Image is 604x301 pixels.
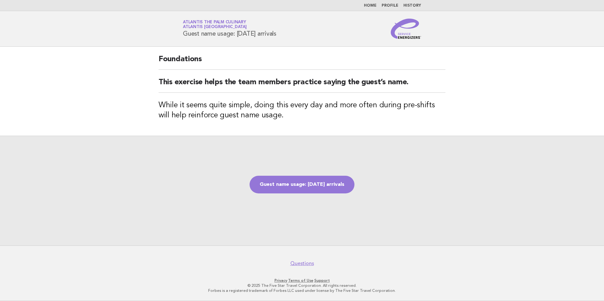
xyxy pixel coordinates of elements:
span: Atlantis [GEOGRAPHIC_DATA] [183,25,247,29]
a: History [403,4,421,8]
p: · · [109,278,495,283]
a: Terms of Use [288,278,313,283]
a: Privacy [275,278,287,283]
h2: This exercise helps the team members practice saying the guest’s name. [159,77,445,93]
a: Support [314,278,330,283]
a: Atlantis The Palm CulinaryAtlantis [GEOGRAPHIC_DATA] [183,20,247,29]
a: Questions [290,260,314,267]
h3: While it seems quite simple, doing this every day and more often during pre-shifts will help rein... [159,100,445,121]
h2: Foundations [159,54,445,70]
a: Home [364,4,377,8]
img: Service Energizers [391,19,421,39]
a: Profile [382,4,398,8]
a: Guest name usage: [DATE] arrivals [250,176,354,193]
p: © 2025 The Five Star Travel Corporation. All rights reserved. [109,283,495,288]
h1: Guest name usage: [DATE] arrivals [183,21,276,37]
p: Forbes is a registered trademark of Forbes LLC used under license by The Five Star Travel Corpora... [109,288,495,293]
